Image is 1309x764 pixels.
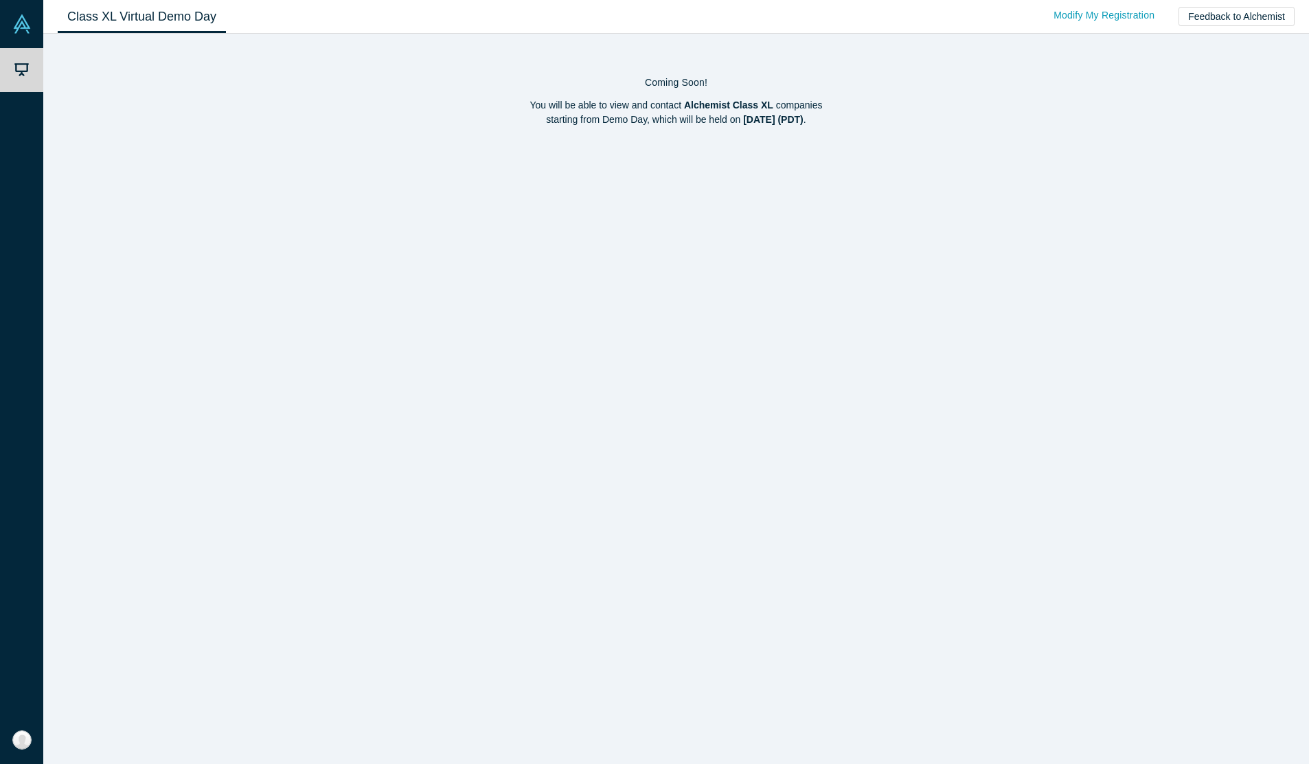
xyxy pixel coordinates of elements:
strong: [DATE] (PDT) [743,114,804,125]
a: Class XL Virtual Demo Day [58,1,226,33]
a: Modify My Registration [1039,3,1169,27]
p: You will be able to view and contact companies starting from Demo Day, which will be held on . [58,98,1295,127]
img: Russlynn Ali's Account [12,730,32,750]
h4: Coming Soon! [58,77,1295,89]
img: Alchemist Vault Logo [12,14,32,34]
button: Feedback to Alchemist [1179,7,1295,26]
strong: Alchemist Class XL [684,100,773,111]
